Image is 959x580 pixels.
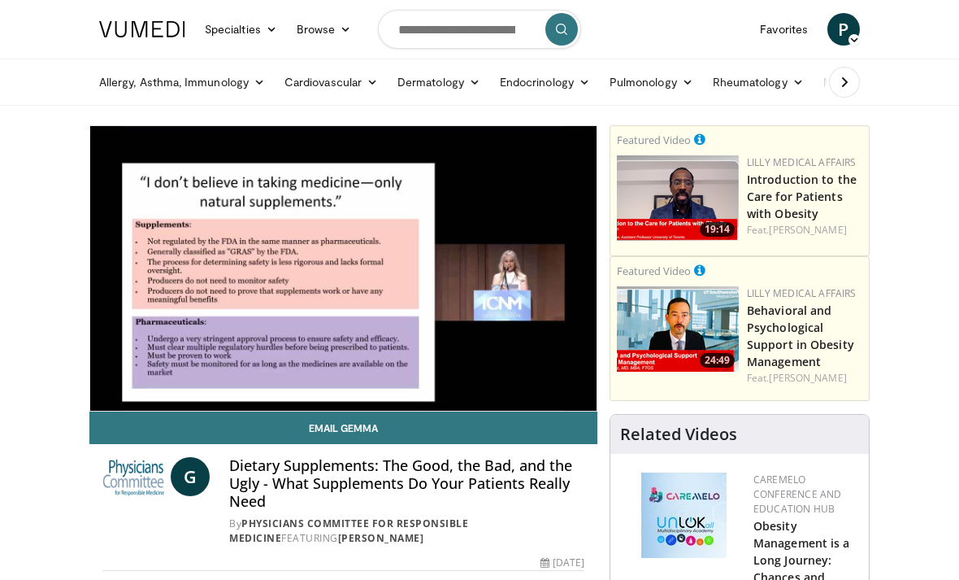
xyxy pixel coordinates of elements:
[102,457,164,496] img: Physicians Committee for Responsible Medicine
[338,531,424,545] a: [PERSON_NAME]
[89,412,597,444] a: Email Gemma
[89,66,275,98] a: Allergy, Asthma, Immunology
[195,13,287,46] a: Specialties
[769,371,846,385] a: [PERSON_NAME]
[747,286,857,300] a: Lilly Medical Affairs
[753,473,841,516] a: CaReMeLO Conference and Education Hub
[641,473,727,558] img: 45df64a9-a6de-482c-8a90-ada250f7980c.png.150x105_q85_autocrop_double_scale_upscale_version-0.2.jpg
[99,21,185,37] img: VuMedi Logo
[750,13,818,46] a: Favorites
[700,222,735,237] span: 19:14
[287,13,362,46] a: Browse
[171,457,210,496] a: G
[617,286,739,372] img: ba3304f6-7838-4e41-9c0f-2e31ebde6754.png.150x105_q85_crop-smart_upscale.png
[490,66,600,98] a: Endocrinology
[747,155,857,169] a: Lilly Medical Affairs
[378,10,581,49] input: Search topics, interventions
[90,126,597,411] video-js: Video Player
[617,155,739,241] a: 19:14
[617,155,739,241] img: acc2e291-ced4-4dd5-b17b-d06994da28f3.png.150x105_q85_crop-smart_upscale.png
[620,425,737,444] h4: Related Videos
[747,172,857,221] a: Introduction to the Care for Patients with Obesity
[229,517,468,545] a: Physicians Committee for Responsible Medicine
[617,133,691,147] small: Featured Video
[275,66,388,98] a: Cardiovascular
[747,303,854,369] a: Behavioral and Psychological Support in Obesity Management
[617,286,739,372] a: 24:49
[617,264,691,278] small: Featured Video
[703,66,814,98] a: Rheumatology
[229,517,584,546] div: By FEATURING
[747,223,862,238] div: Feat.
[540,556,584,570] div: [DATE]
[769,223,846,237] a: [PERSON_NAME]
[600,66,703,98] a: Pulmonology
[747,371,862,386] div: Feat.
[827,13,860,46] a: P
[700,353,735,368] span: 24:49
[388,66,490,98] a: Dermatology
[229,457,584,510] h4: Dietary Supplements: The Good, the Bad, and the Ugly - What Supplements Do Your Patients Really Need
